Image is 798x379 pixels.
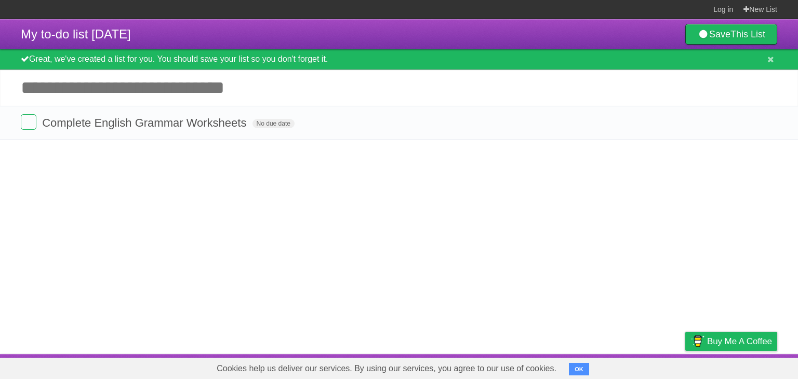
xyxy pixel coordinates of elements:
span: My to-do list [DATE] [21,27,131,41]
label: Done [21,114,36,130]
img: Buy me a coffee [690,332,704,350]
a: Suggest a feature [712,357,777,376]
a: Developers [581,357,623,376]
a: SaveThis List [685,24,777,45]
span: No due date [252,119,295,128]
span: Buy me a coffee [707,332,772,350]
a: Buy me a coffee [685,332,777,351]
a: About [547,357,569,376]
a: Terms [636,357,659,376]
button: OK [569,363,589,375]
span: Cookies help us deliver our services. By using our services, you agree to our use of cookies. [206,358,567,379]
b: This List [730,29,765,39]
a: Privacy [672,357,699,376]
span: Complete English Grammar Worksheets [42,116,249,129]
